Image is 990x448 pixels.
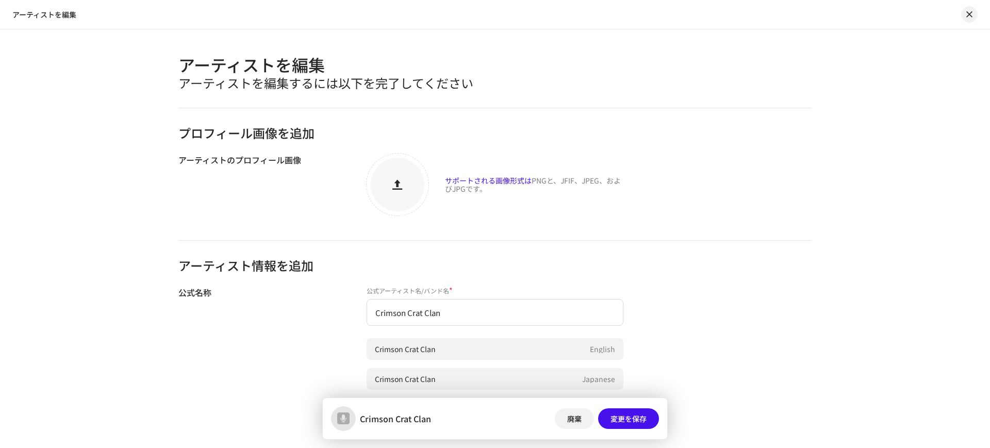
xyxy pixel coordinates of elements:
h3: プロフィール画像を追加 [178,125,812,141]
label: 公式アーティスト名/バンド名 [367,286,453,295]
h5: Crimson Crat Clan [360,412,431,425]
div: サポートされる画像形式は [445,176,623,193]
h5: 公式名称 [178,286,350,298]
h3: アーティストを編集するには以下を完了してください [178,75,812,91]
button: 廃棄 [555,408,594,429]
h5: アーティストのプロフィール画像 [178,154,350,166]
div: Crimson Crat Clan [375,345,436,353]
h2: アーティストを編集 [178,54,812,75]
div: Crimson Crat Clan [375,375,436,383]
h3: アーティスト情報を追加 [178,257,812,274]
span: 変更を保存 [610,408,647,429]
input: John Doe [367,299,623,326]
button: 変更を保存 [598,408,659,429]
span: 廃棄 [567,408,582,429]
div: English [590,345,615,353]
div: Japanese [582,375,615,383]
span: PNGと、JFIF、JPEG、およびJPGです。 [445,175,621,194]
